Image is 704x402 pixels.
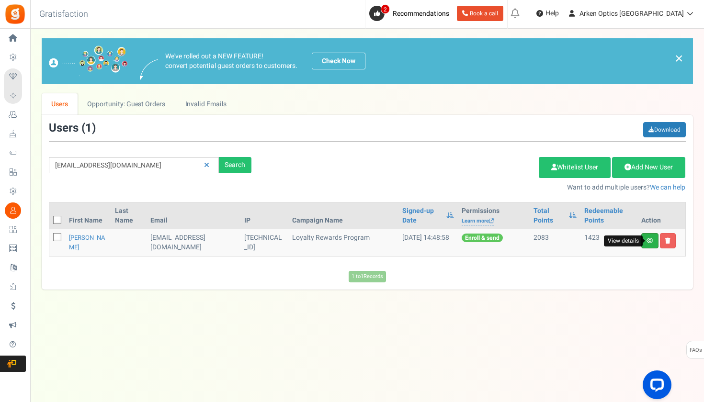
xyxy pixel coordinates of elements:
th: IP [240,202,288,229]
a: Download [643,122,686,137]
a: Users [42,93,78,115]
th: Permissions [458,202,530,229]
a: Book a call [457,6,503,21]
a: Signed-up Date [402,206,441,225]
td: General [147,229,241,256]
h3: Gratisfaction [29,5,99,24]
span: Enroll & send [462,234,503,242]
span: FAQs [689,341,702,359]
a: Learn more [462,217,494,225]
a: Add New User [612,157,685,178]
div: View details [604,235,643,246]
a: Total Points [534,206,564,225]
th: Action [637,202,685,229]
a: Redeemable Points [584,206,634,225]
img: images [49,45,128,77]
span: Recommendations [393,9,449,19]
p: We've rolled out a NEW FEATURE! convert potential guest orders to customers. [165,52,297,71]
a: Reset [199,157,214,174]
span: 1 [85,120,92,136]
th: First Name [65,202,111,229]
img: Gratisfaction [4,3,26,25]
a: Invalid Emails [175,93,236,115]
a: [PERSON_NAME] [69,233,105,252]
h3: Users ( ) [49,122,96,134]
a: Opportunity: Guest Orders [78,93,175,115]
a: View details [641,233,659,248]
input: Search by email or name [49,157,219,173]
td: 2083 [530,229,580,256]
span: Help [543,9,559,18]
span: 2 [381,4,390,14]
a: Whitelist User [539,157,611,178]
img: images [140,59,158,80]
a: Check Now [312,53,365,69]
th: Last Name [111,202,147,229]
th: Email [147,202,241,229]
a: We can help [650,182,685,192]
p: Want to add multiple users? [266,183,686,192]
a: 2 Recommendations [369,6,453,21]
td: 1423 [580,229,637,256]
td: [DATE] 14:48:58 [398,229,457,256]
i: Delete user [665,238,670,244]
th: Campaign Name [288,202,398,229]
span: Arken Optics [GEOGRAPHIC_DATA] [579,9,684,19]
div: Search [219,157,251,173]
a: Help [533,6,563,21]
td: [TECHNICAL_ID] [240,229,288,256]
td: Loyalty Rewards Program [288,229,398,256]
a: × [675,53,683,64]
